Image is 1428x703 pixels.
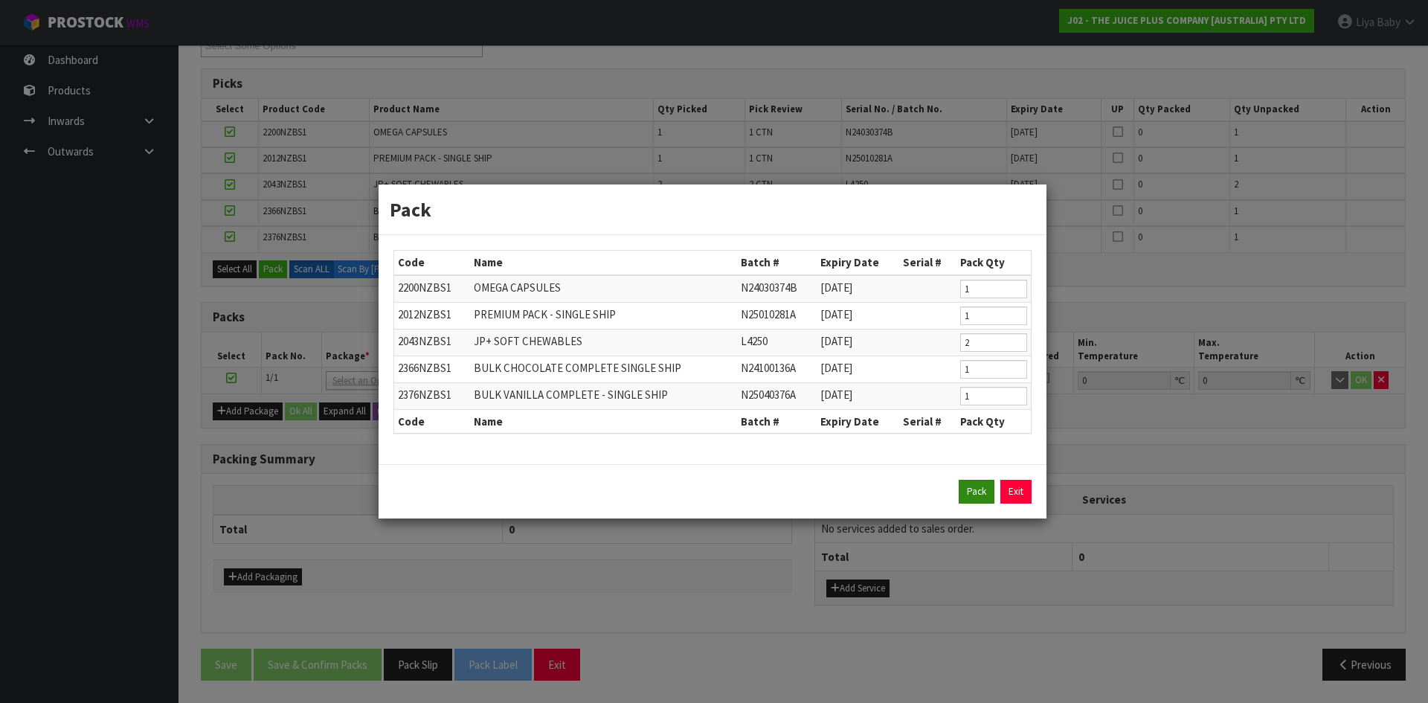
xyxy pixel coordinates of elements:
th: Batch # [737,409,817,433]
th: Code [394,409,470,433]
span: 2376NZBS1 [398,388,451,402]
span: 2366NZBS1 [398,361,451,375]
a: Exit [1000,480,1032,504]
span: [DATE] [820,388,852,402]
span: 2200NZBS1 [398,280,451,295]
span: N25040376A [741,388,796,402]
span: PREMIUM PACK - SINGLE SHIP [474,307,616,321]
th: Name [470,251,737,275]
th: Name [470,409,737,433]
span: N24100136A [741,361,796,375]
span: BULK CHOCOLATE COMPLETE SINGLE SHIP [474,361,681,375]
th: Expiry Date [817,251,899,275]
th: Expiry Date [817,409,899,433]
h3: Pack [390,196,1035,223]
th: Pack Qty [956,251,1031,275]
th: Serial # [899,409,956,433]
span: OMEGA CAPSULES [474,280,561,295]
button: Pack [959,480,994,504]
span: [DATE] [820,307,852,321]
span: 2043NZBS1 [398,334,451,348]
span: L4250 [741,334,768,348]
th: Batch # [737,251,817,275]
span: 2012NZBS1 [398,307,451,321]
span: [DATE] [820,334,852,348]
th: Code [394,251,470,275]
th: Pack Qty [956,409,1031,433]
th: Serial # [899,251,956,275]
span: BULK VANILLA COMPLETE - SINGLE SHIP [474,388,668,402]
span: [DATE] [820,361,852,375]
span: N24030374B [741,280,797,295]
span: N25010281A [741,307,796,321]
span: JP+ SOFT CHEWABLES [474,334,582,348]
span: [DATE] [820,280,852,295]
